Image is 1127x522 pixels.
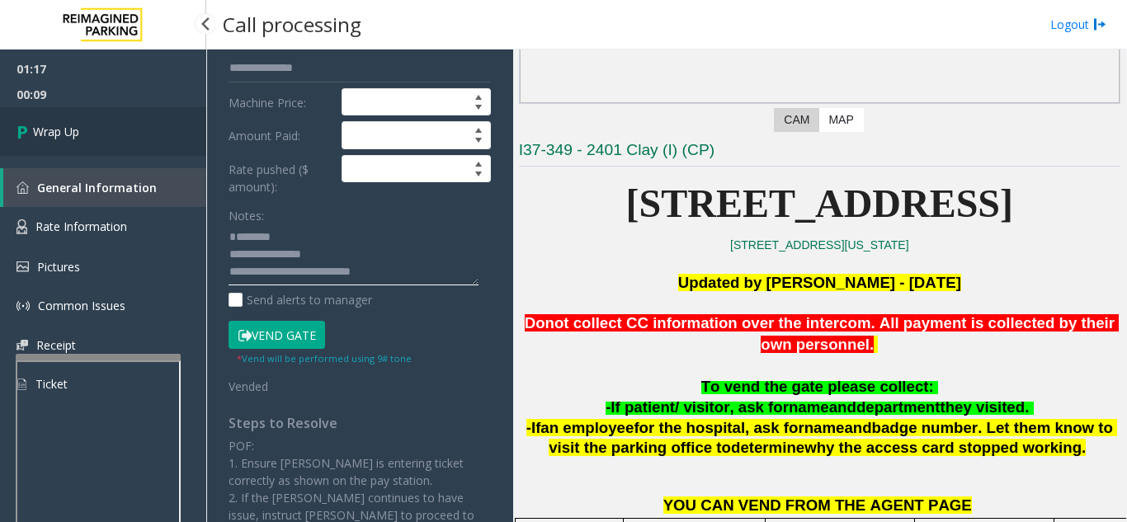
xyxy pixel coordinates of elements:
[467,156,490,169] span: Increase value
[224,155,337,195] label: Rate pushed ($ amount):
[17,261,29,272] img: 'icon'
[829,398,856,416] span: and
[525,314,1119,353] span: Donot collect CC information over the intercom. All payment is collected by their own personnel.
[17,181,29,194] img: 'icon'
[606,398,789,416] span: -If patient/ visitor, ask for
[526,419,541,436] span: -If
[804,419,845,436] span: name
[467,169,490,182] span: Decrease value
[540,419,634,436] span: an employee
[1093,16,1106,33] img: logout
[3,168,206,207] a: General Information
[663,496,972,514] span: YOU CAN VEND FROM THE AGENT PAGE
[856,398,941,416] span: department
[872,419,978,436] span: badge number
[519,139,1120,167] h3: I37-349 - 2401 Clay (I) (CP)
[229,321,325,349] button: Vend Gate
[467,102,490,115] span: Decrease value
[17,219,27,234] img: 'icon'
[701,378,934,395] span: To vend the gate please collect:
[17,340,28,350] img: 'icon'
[730,238,909,252] a: [STREET_ADDRESS][US_STATE]
[37,180,157,195] span: General Information
[626,181,1013,225] span: [STREET_ADDRESS]
[237,352,412,364] small: Vend will be performed using 9# tone
[38,298,125,313] span: Common Issues
[789,398,829,416] span: name
[35,219,127,234] span: Rate Information
[37,259,80,275] span: Pictures
[229,379,268,394] span: Vended
[215,4,370,45] h3: Call processing
[678,274,961,291] span: Updated by [PERSON_NAME] - [DATE]
[731,439,804,456] span: determine
[229,291,372,308] label: Send alerts to manager
[940,398,1029,416] span: they visited.
[229,416,491,431] h4: Steps to Resolve
[33,123,79,140] span: Wrap Up
[634,419,804,436] span: for the hospital, ask for
[17,299,30,313] img: 'icon'
[804,439,1086,456] span: why the access card stopped working.
[224,88,337,116] label: Machine Price:
[467,89,490,102] span: Increase value
[224,121,337,149] label: Amount Paid:
[774,108,819,132] label: CAM
[229,201,264,224] label: Notes:
[36,337,76,353] span: Receipt
[1050,16,1106,33] a: Logout
[467,122,490,135] span: Increase value
[467,135,490,148] span: Decrease value
[818,108,863,132] label: Map
[844,419,871,436] span: and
